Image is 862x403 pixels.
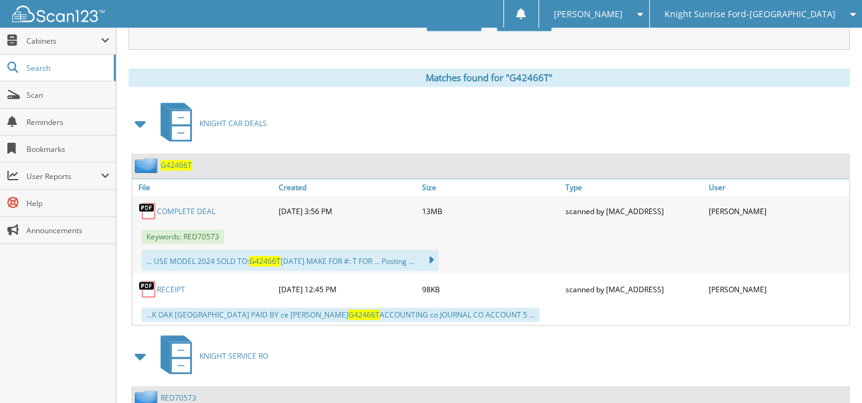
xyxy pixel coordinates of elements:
[157,284,185,295] a: RECEIPT
[199,118,267,129] span: KNIGHT CAR DEALS
[142,250,439,271] div: ... USE MODEL 2024 SOLD TO: [DATE] MAKE FOR #: T FOR ... Posting ...
[26,198,110,209] span: Help
[161,160,192,170] a: G42466T
[562,179,706,196] a: Type
[706,179,849,196] a: User
[26,117,110,127] span: Reminders
[249,256,281,266] span: G42466T
[153,99,267,148] a: KNIGHT CAR DEALS
[706,199,849,223] div: [PERSON_NAME]
[419,277,562,301] div: 98KB
[26,36,101,46] span: Cabinets
[419,199,562,223] div: 13MB
[142,308,540,322] div: ...K OAK [GEOGRAPHIC_DATA] PAID BY ce [PERSON_NAME] ACCOUNTING co JOURNAL CO ACCOUNT 5 ...
[26,90,110,100] span: Scan
[276,179,419,196] a: Created
[562,199,706,223] div: scanned by [MAC_ADDRESS]
[129,68,850,87] div: Matches found for "G42466T"
[26,144,110,154] span: Bookmarks
[348,309,380,320] span: G42466T
[26,225,110,236] span: Announcements
[419,179,562,196] a: Size
[26,171,101,182] span: User Reports
[135,158,161,173] img: folder2.png
[562,277,706,301] div: scanned by [MAC_ADDRESS]
[554,10,623,18] span: [PERSON_NAME]
[276,277,419,301] div: [DATE] 12:45 PM
[132,179,276,196] a: File
[138,280,157,298] img: PDF.png
[706,277,849,301] div: [PERSON_NAME]
[199,351,268,361] span: KNIGHT SERVICE RO
[157,206,215,217] a: COMPLETE DEAL
[161,393,196,403] a: RED70573
[664,10,836,18] span: Knight Sunrise Ford-[GEOGRAPHIC_DATA]
[153,332,268,380] a: KNIGHT SERVICE RO
[26,63,108,73] span: Search
[138,202,157,220] img: PDF.png
[276,199,419,223] div: [DATE] 3:56 PM
[142,229,224,244] span: Keywords: RED70573
[12,6,105,22] img: scan123-logo-white.svg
